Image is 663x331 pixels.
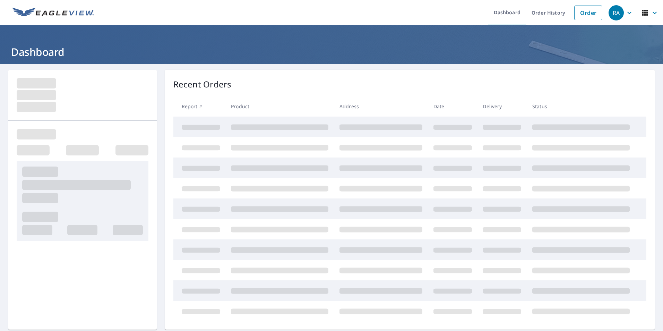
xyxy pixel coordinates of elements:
p: Recent Orders [173,78,232,91]
th: Report # [173,96,226,117]
th: Date [428,96,477,117]
th: Delivery [477,96,527,117]
h1: Dashboard [8,45,655,59]
th: Address [334,96,428,117]
img: EV Logo [12,8,94,18]
div: RA [609,5,624,20]
th: Status [527,96,635,117]
a: Order [574,6,602,20]
th: Product [225,96,334,117]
